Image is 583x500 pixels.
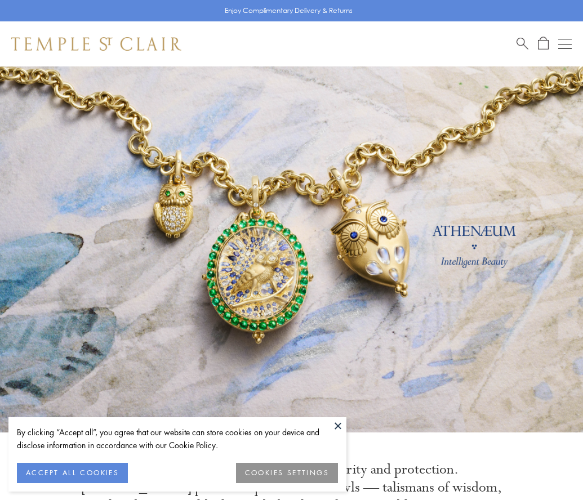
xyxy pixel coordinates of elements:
[517,37,528,51] a: Search
[558,37,572,51] button: Open navigation
[17,463,128,483] button: ACCEPT ALL COOKIES
[11,37,181,51] img: Temple St. Clair
[538,37,549,51] a: Open Shopping Bag
[236,463,338,483] button: COOKIES SETTINGS
[225,5,353,16] p: Enjoy Complimentary Delivery & Returns
[17,426,338,452] div: By clicking “Accept all”, you agree that our website can store cookies on your device and disclos...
